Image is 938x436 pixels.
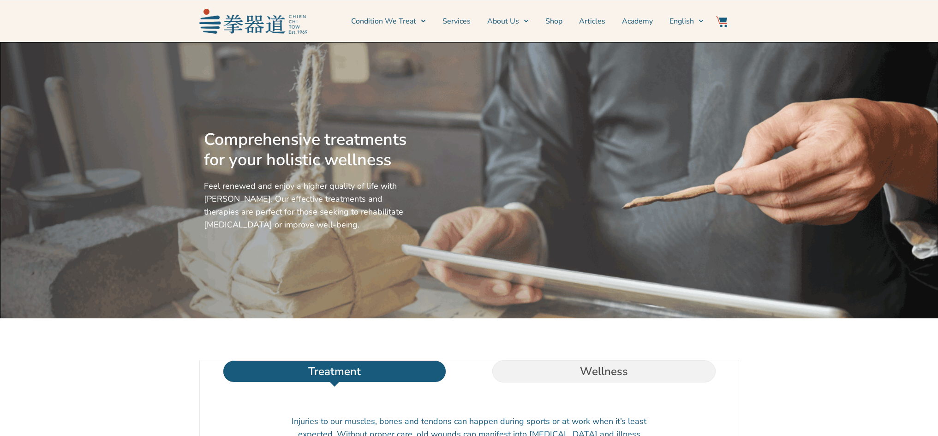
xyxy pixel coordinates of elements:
img: Website Icon-03 [716,16,727,27]
a: Services [442,10,471,33]
a: Academy [622,10,653,33]
nav: Menu [312,10,704,33]
a: English [669,10,704,33]
a: Articles [579,10,605,33]
a: Shop [545,10,562,33]
a: About Us [487,10,529,33]
h2: Comprehensive treatments for your holistic wellness [204,130,411,170]
p: Feel renewed and enjoy a higher quality of life with [PERSON_NAME]. Our effective treatments and ... [204,179,411,231]
a: Condition We Treat [351,10,426,33]
span: English [669,16,694,27]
